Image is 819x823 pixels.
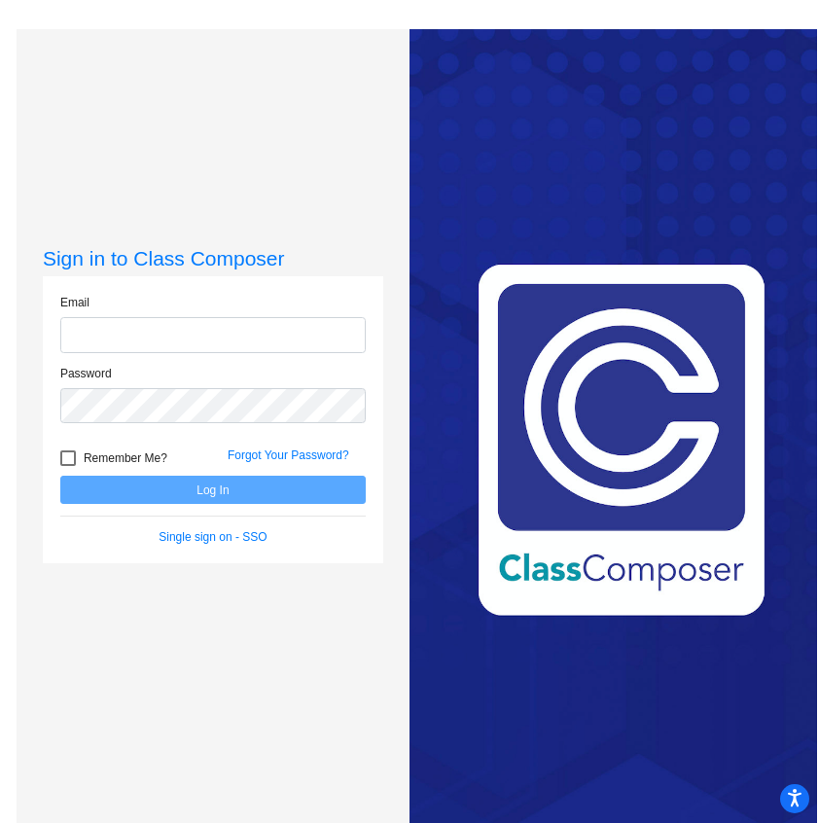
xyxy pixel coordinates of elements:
h3: Sign in to Class Composer [43,246,383,270]
a: Forgot Your Password? [228,448,349,462]
a: Single sign on - SSO [159,530,267,544]
button: Log In [60,476,366,504]
span: Remember Me? [84,447,167,470]
label: Email [60,294,89,311]
label: Password [60,365,112,382]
